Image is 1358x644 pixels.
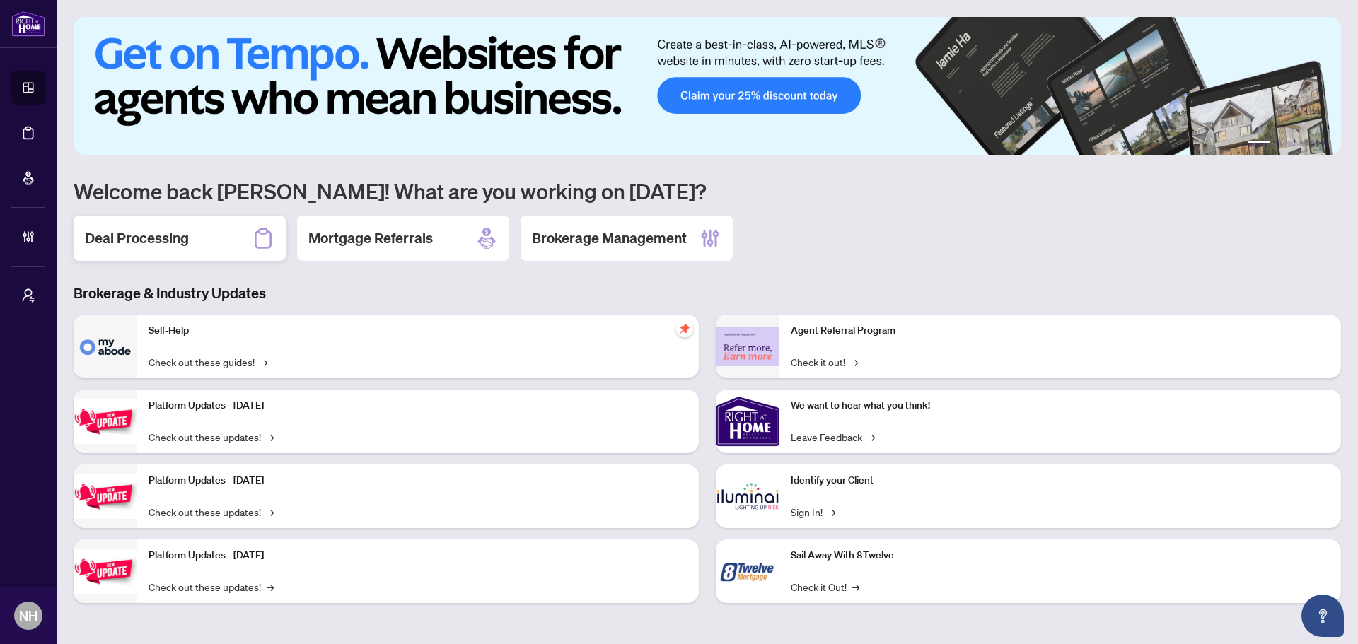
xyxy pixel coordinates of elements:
[74,315,137,378] img: Self-Help
[74,399,137,444] img: Platform Updates - July 21, 2025
[74,177,1341,204] h1: Welcome back [PERSON_NAME]! What are you working on [DATE]?
[791,504,835,520] a: Sign In!→
[791,398,1330,414] p: We want to hear what you think!
[1248,141,1270,146] button: 1
[19,606,37,626] span: NH
[260,354,267,370] span: →
[308,228,433,248] h2: Mortgage Referrals
[532,228,687,248] h2: Brokerage Management
[868,429,875,445] span: →
[676,320,693,337] span: pushpin
[852,579,859,595] span: →
[267,504,274,520] span: →
[149,579,274,595] a: Check out these updates!→
[149,398,687,414] p: Platform Updates - [DATE]
[791,323,1330,339] p: Agent Referral Program
[21,288,35,303] span: user-switch
[1321,141,1327,146] button: 6
[716,464,779,528] img: Identify your Client
[1301,595,1344,637] button: Open asap
[791,548,1330,563] p: Sail Away With 8Twelve
[1299,141,1304,146] button: 4
[1287,141,1293,146] button: 3
[74,474,137,519] img: Platform Updates - July 8, 2025
[149,323,687,339] p: Self-Help
[74,283,1341,303] h3: Brokerage & Industry Updates
[74,17,1341,155] img: Slide 0
[791,473,1330,488] p: Identify your Client
[791,429,875,445] a: Leave Feedback→
[1276,141,1282,146] button: 2
[716,539,779,603] img: Sail Away With 8Twelve
[267,429,274,445] span: →
[791,579,859,595] a: Check it Out!→
[851,354,858,370] span: →
[149,504,274,520] a: Check out these updates!→
[149,473,687,488] p: Platform Updates - [DATE]
[828,504,835,520] span: →
[149,548,687,563] p: Platform Updates - [DATE]
[1310,141,1316,146] button: 5
[791,354,858,370] a: Check it out!→
[85,228,189,248] h2: Deal Processing
[74,549,137,594] img: Platform Updates - June 23, 2025
[149,429,274,445] a: Check out these updates!→
[267,579,274,595] span: →
[716,327,779,366] img: Agent Referral Program
[11,11,45,37] img: logo
[149,354,267,370] a: Check out these guides!→
[716,390,779,453] img: We want to hear what you think!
